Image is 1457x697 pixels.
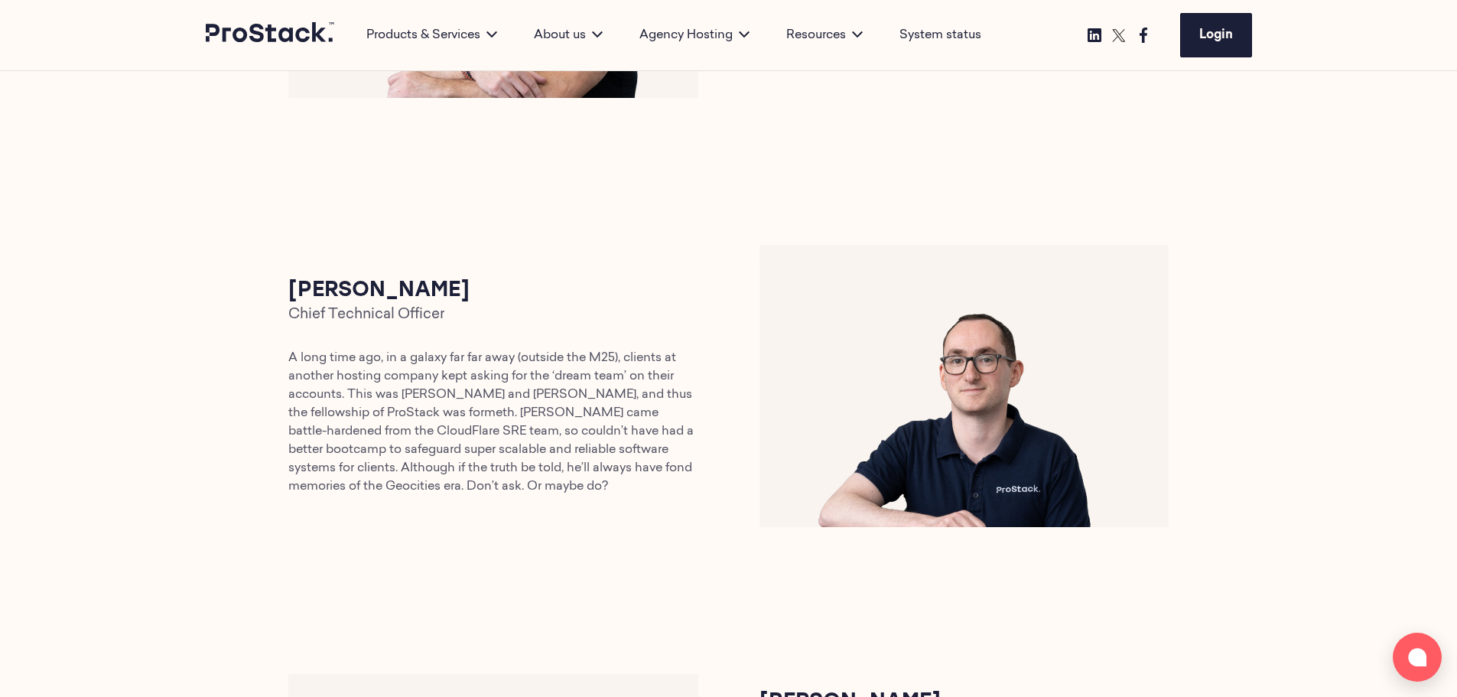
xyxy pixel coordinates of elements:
div: Products & Services [348,26,515,44]
div: Agency Hosting [621,26,768,44]
div: Resources [768,26,881,44]
a: Login [1180,13,1252,57]
button: Open chat window [1393,633,1442,682]
div: About us [515,26,621,44]
p: A long time ago, in a galaxy far far away (outside the M25), clients at another hosting company k... [288,349,698,496]
h3: [PERSON_NAME] [288,275,698,306]
span: Login [1199,29,1233,41]
h3: Chief Technical Officer [288,306,698,324]
a: System status [899,26,981,44]
a: Prostack logo [206,22,336,48]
